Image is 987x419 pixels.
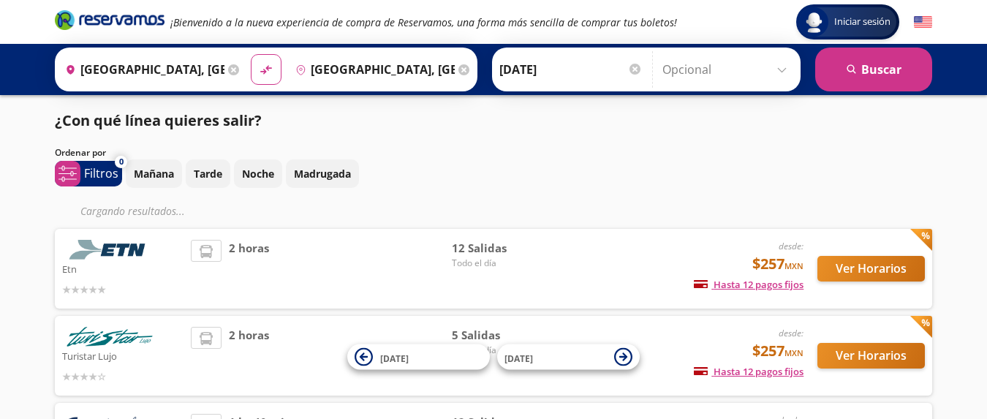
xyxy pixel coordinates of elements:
span: 2 horas [229,240,269,298]
button: Ver Horarios [817,343,925,369]
small: MXN [784,347,803,358]
span: 0 [119,156,124,168]
em: desde: [779,327,803,339]
em: ¡Bienvenido a la nueva experiencia de compra de Reservamos, una forma más sencilla de comprar tus... [170,15,677,29]
input: Elegir Fecha [499,51,643,88]
span: Iniciar sesión [828,15,896,29]
span: 5 Salidas [452,327,554,344]
p: Filtros [84,165,118,182]
span: Hasta 12 pagos fijos [694,365,803,378]
p: Etn [62,260,184,277]
p: Mañana [134,166,174,181]
p: Ordenar por [55,146,106,159]
p: Tarde [194,166,222,181]
em: desde: [779,240,803,252]
button: Mañana [126,159,182,188]
span: $257 [752,253,803,275]
a: Brand Logo [55,9,164,35]
em: Cargando resultados ... [80,204,185,218]
p: Turistar Lujo [62,347,184,364]
button: Tarde [186,159,230,188]
img: Turistar Lujo [62,327,157,347]
input: Buscar Origen [59,51,224,88]
p: ¿Con qué línea quieres salir? [55,110,262,132]
input: Buscar Destino [290,51,455,88]
span: Todo el día [452,257,554,270]
button: 0Filtros [55,161,122,186]
button: [DATE] [347,344,490,370]
i: Brand Logo [55,9,164,31]
img: Etn [62,240,157,260]
span: Hasta 12 pagos fijos [694,278,803,291]
span: 12 Salidas [452,240,554,257]
span: [DATE] [504,352,533,364]
button: [DATE] [497,344,640,370]
button: Madrugada [286,159,359,188]
button: English [914,13,932,31]
span: 2 horas [229,327,269,385]
span: $257 [752,340,803,362]
span: [DATE] [380,352,409,364]
input: Opcional [662,51,793,88]
p: Noche [242,166,274,181]
button: Noche [234,159,282,188]
p: Madrugada [294,166,351,181]
button: Ver Horarios [817,256,925,282]
small: MXN [784,260,803,271]
button: Buscar [815,48,932,91]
